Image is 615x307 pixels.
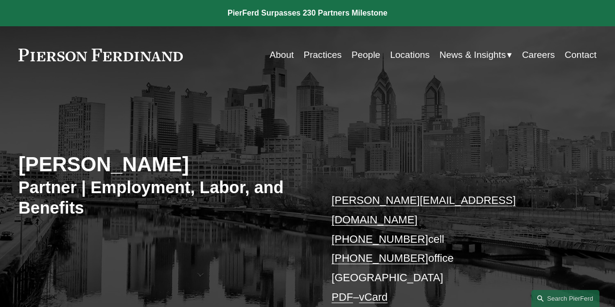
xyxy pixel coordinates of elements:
span: News & Insights [439,47,506,63]
p: cell office [GEOGRAPHIC_DATA] – [332,191,572,307]
a: folder dropdown [439,46,512,64]
a: People [351,46,380,64]
a: Contact [565,46,597,64]
a: Locations [390,46,429,64]
a: vCard [359,291,387,303]
h2: [PERSON_NAME] [18,152,308,177]
a: [PHONE_NUMBER] [332,252,428,264]
a: Careers [522,46,555,64]
a: [PHONE_NUMBER] [332,233,428,245]
a: Search this site [531,290,599,307]
a: About [270,46,294,64]
a: [PERSON_NAME][EMAIL_ADDRESS][DOMAIN_NAME] [332,194,516,226]
a: PDF [332,291,353,303]
a: Practices [304,46,342,64]
h3: Partner | Employment, Labor, and Benefits [18,177,308,218]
